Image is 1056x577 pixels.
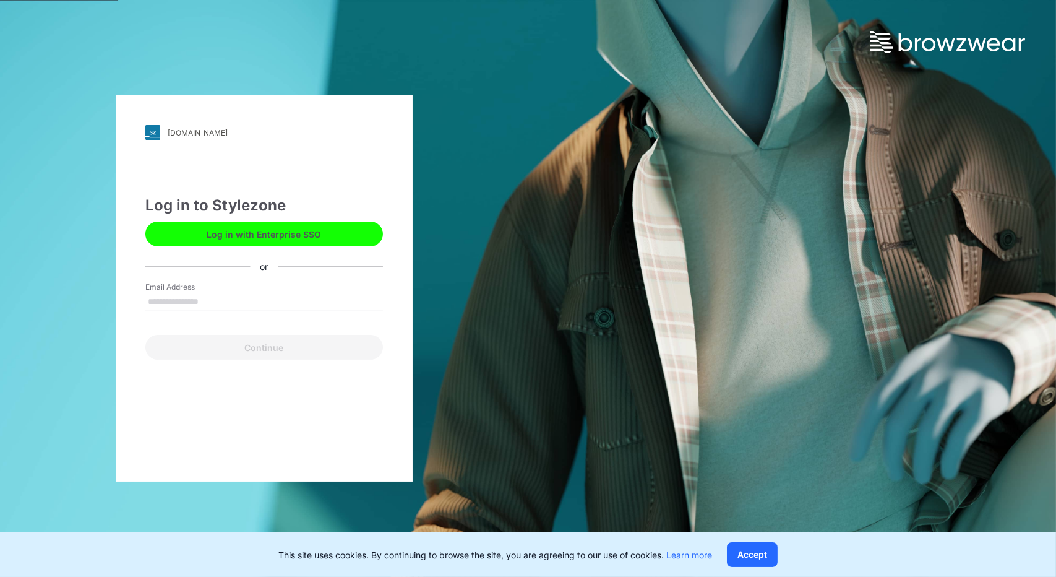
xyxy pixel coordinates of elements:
[250,260,278,273] div: or
[145,125,160,140] img: svg+xml;base64,PHN2ZyB3aWR0aD0iMjgiIGhlaWdodD0iMjgiIHZpZXdCb3g9IjAgMCAyOCAyOCIgZmlsbD0ibm9uZSIgeG...
[145,282,232,293] label: Email Address
[145,125,383,140] a: [DOMAIN_NAME]
[168,128,228,137] div: [DOMAIN_NAME]
[727,542,778,567] button: Accept
[145,222,383,246] button: Log in with Enterprise SSO
[278,549,712,562] p: This site uses cookies. By continuing to browse the site, you are agreeing to our use of cookies.
[666,550,712,560] a: Learn more
[870,31,1025,53] img: browzwear-logo.73288ffb.svg
[145,194,383,217] div: Log in to Stylezone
